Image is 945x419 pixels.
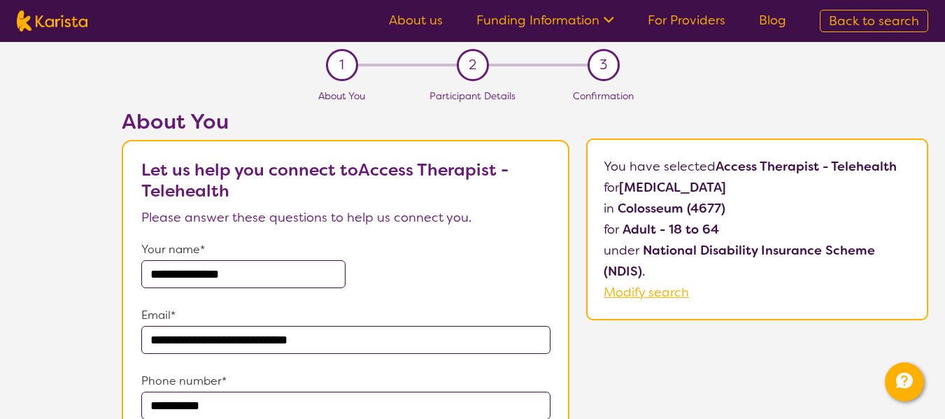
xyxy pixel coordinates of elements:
[469,55,476,76] span: 2
[829,13,919,29] span: Back to search
[429,90,516,102] span: Participant Details
[141,371,550,392] p: Phone number*
[599,55,607,76] span: 3
[141,239,550,260] p: Your name*
[604,198,911,219] p: in
[604,242,875,280] b: National Disability Insurance Scheme (NDIS)
[604,240,911,282] p: under .
[573,90,634,102] span: Confirmation
[339,55,344,76] span: 1
[618,200,725,217] b: Colosseum (4677)
[648,12,725,29] a: For Providers
[885,362,924,402] button: Channel Menu
[716,158,897,175] b: Access Therapist - Telehealth
[604,177,911,198] p: for
[623,221,719,238] b: Adult - 18 to 64
[318,90,365,102] span: About You
[476,12,614,29] a: Funding Information
[604,156,911,303] p: You have selected
[122,109,569,134] h2: About You
[759,12,786,29] a: Blog
[820,10,928,32] a: Back to search
[604,219,911,240] p: for
[619,179,726,196] b: [MEDICAL_DATA]
[141,305,550,326] p: Email*
[141,159,509,202] b: Let us help you connect to Access Therapist - Telehealth
[604,284,689,301] a: Modify search
[141,207,550,228] p: Please answer these questions to help us connect you.
[17,10,87,31] img: Karista logo
[389,12,443,29] a: About us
